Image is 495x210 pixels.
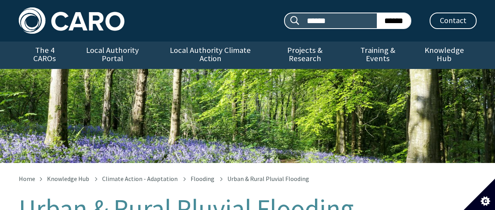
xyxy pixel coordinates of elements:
a: Home [19,175,35,183]
button: Set cookie preferences [464,179,495,210]
span: Urban & Rural Pluvial Flooding [227,175,309,183]
img: Caro logo [19,7,124,34]
a: Knowledge Hub [412,42,476,69]
a: Local Authority Climate Action [155,42,266,69]
a: Local Authority Portal [71,42,155,69]
a: Contact [430,13,477,29]
a: The 4 CAROs [19,42,71,69]
a: Climate Action - Adaptation [102,175,178,183]
a: Training & Events [344,42,412,69]
a: Projects & Research [266,42,344,69]
a: Flooding [191,175,214,183]
a: Knowledge Hub [47,175,89,183]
